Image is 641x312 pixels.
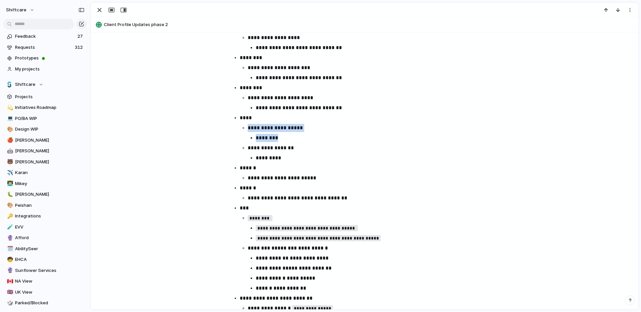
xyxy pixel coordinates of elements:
[15,169,84,176] span: Karan
[3,146,87,156] a: 🤖[PERSON_NAME]
[6,289,13,296] button: 🇬🇧
[3,157,87,167] a: 🐻[PERSON_NAME]
[7,245,12,253] div: 🗓️
[7,299,12,307] div: 🎲
[7,256,12,264] div: 🧒
[15,235,84,241] span: Afford
[15,33,75,40] span: Feedback
[15,300,84,306] span: Parked/Blocked
[7,267,12,274] div: 🔮
[7,169,12,177] div: ✈️
[3,80,87,90] button: Shiftcare
[3,114,87,124] a: 💻PO/BA WIP
[6,137,13,144] button: 🍎
[15,180,84,187] span: Mikey
[6,115,13,122] button: 💻
[15,104,84,111] span: Initiatives Roadmap
[3,31,87,41] a: Feedback27
[3,92,87,102] a: Projects
[7,191,12,198] div: 🐛
[7,223,12,231] div: 🧪
[15,213,84,219] span: Integrations
[6,126,13,133] button: 🎨
[6,246,13,252] button: 🗓️
[3,42,87,52] a: Requests312
[6,148,13,154] button: 🤖
[3,211,87,221] a: 🔑Integrations
[3,266,87,276] a: 🔮Sunflower Services
[3,200,87,210] a: 🎨Peishan
[3,189,87,199] a: 🐛[PERSON_NAME]
[3,298,87,308] a: 🎲Parked/Blocked
[6,159,13,165] button: 🐻
[3,135,87,145] a: 🍎[PERSON_NAME]
[15,44,73,51] span: Requests
[7,278,12,285] div: 🇨🇦
[94,19,635,30] button: Client Profile Updates phase 2
[3,233,87,243] a: 🔮Afford
[15,94,84,100] span: Projects
[15,115,84,122] span: PO/BA WIP
[15,66,84,72] span: My projects
[15,81,35,88] span: Shiftcare
[3,64,87,74] a: My projects
[3,53,87,63] a: Prototypes
[6,169,13,176] button: ✈️
[77,33,84,40] span: 27
[6,180,13,187] button: 👨‍💻
[7,201,12,209] div: 🎨
[15,55,84,61] span: Prototypes
[3,124,87,134] div: 🎨Design WIP
[6,7,26,13] span: shiftcare
[6,213,13,219] button: 🔑
[3,276,87,286] a: 🇨🇦NA View
[15,148,84,154] span: [PERSON_NAME]
[15,278,84,285] span: NA View
[7,234,12,242] div: 🔮
[15,137,84,144] span: [PERSON_NAME]
[15,126,84,133] span: Design WIP
[7,104,12,112] div: 💫
[7,147,12,155] div: 🤖
[3,255,87,265] a: 🧒EHCA
[3,222,87,232] a: 🧪EVV
[15,246,84,252] span: AbilitySeer
[75,44,84,51] span: 312
[7,115,12,122] div: 💻
[3,103,87,113] a: 💫Initiatives Roadmap
[6,256,13,263] button: 🧒
[7,180,12,187] div: 👨‍💻
[3,168,87,178] a: ✈️Karan
[6,300,13,306] button: 🎲
[6,278,13,285] button: 🇨🇦
[15,202,84,209] span: Peishan
[104,21,635,28] span: Client Profile Updates phase 2
[3,287,87,297] a: 🇬🇧UK View
[6,191,13,198] button: 🐛
[3,5,38,15] button: shiftcare
[7,126,12,133] div: 🎨
[7,288,12,296] div: 🇬🇧
[6,267,13,274] button: 🔮
[7,136,12,144] div: 🍎
[15,256,84,263] span: EHCA
[6,235,13,241] button: 🔮
[6,224,13,230] button: 🧪
[3,179,87,189] a: 👨‍💻Mikey
[15,267,84,274] span: Sunflower Services
[6,104,13,111] button: 💫
[3,244,87,254] div: 🗓️AbilitySeer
